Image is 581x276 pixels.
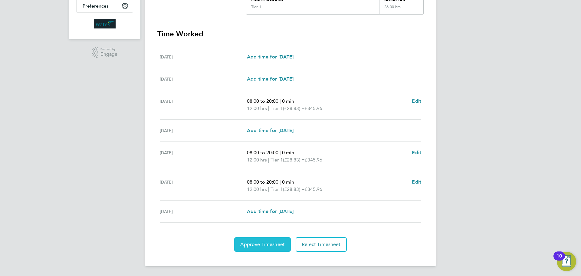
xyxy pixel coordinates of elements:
span: 08:00 to 20:00 [247,98,278,104]
span: 12.00 hrs [247,186,267,192]
span: 12.00 hrs [247,157,267,163]
img: wates-logo-retina.png [94,19,116,28]
div: [DATE] [160,178,247,193]
span: Add time for [DATE] [247,76,294,82]
span: (£28.83) = [283,186,305,192]
a: Add time for [DATE] [247,127,294,134]
span: £345.96 [305,157,322,163]
span: £345.96 [305,186,322,192]
span: 0 min [282,150,294,155]
span: Edit [412,150,421,155]
div: [DATE] [160,149,247,164]
span: 0 min [282,98,294,104]
span: | [268,186,269,192]
span: Tier 1 [271,156,283,164]
a: Add time for [DATE] [247,75,294,83]
span: 0 min [282,179,294,185]
span: Tier 1 [271,105,283,112]
span: Engage [100,52,117,57]
span: | [268,105,269,111]
span: Add time for [DATE] [247,54,294,60]
div: [DATE] [160,127,247,134]
a: Powered byEngage [92,47,118,58]
span: | [280,150,281,155]
a: Edit [412,178,421,186]
span: Add time for [DATE] [247,128,294,133]
span: Edit [412,179,421,185]
span: Preferences [83,3,109,9]
h3: Time Worked [157,29,424,39]
span: 08:00 to 20:00 [247,179,278,185]
span: Reject Timesheet [302,241,341,248]
span: | [268,157,269,163]
div: [DATE] [160,53,247,61]
span: (£28.83) = [283,157,305,163]
span: £345.96 [305,105,322,111]
span: Tier 1 [271,186,283,193]
span: 08:00 to 20:00 [247,150,278,155]
a: Add time for [DATE] [247,53,294,61]
span: Add time for [DATE] [247,208,294,214]
span: | [280,179,281,185]
span: (£28.83) = [283,105,305,111]
a: Edit [412,98,421,105]
button: Approve Timesheet [234,237,291,252]
div: 36.00 hrs [379,5,423,14]
div: [DATE] [160,98,247,112]
div: [DATE] [160,75,247,83]
div: [DATE] [160,208,247,215]
span: Powered by [100,47,117,52]
span: Approve Timesheet [240,241,285,248]
div: Tier 1 [251,5,261,9]
div: 10 [556,256,562,264]
button: Open Resource Center, 10 new notifications [557,252,576,271]
a: Add time for [DATE] [247,208,294,215]
span: | [280,98,281,104]
a: Edit [412,149,421,156]
span: Edit [412,98,421,104]
button: Reject Timesheet [296,237,347,252]
span: 12.00 hrs [247,105,267,111]
a: Go to home page [76,19,133,28]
